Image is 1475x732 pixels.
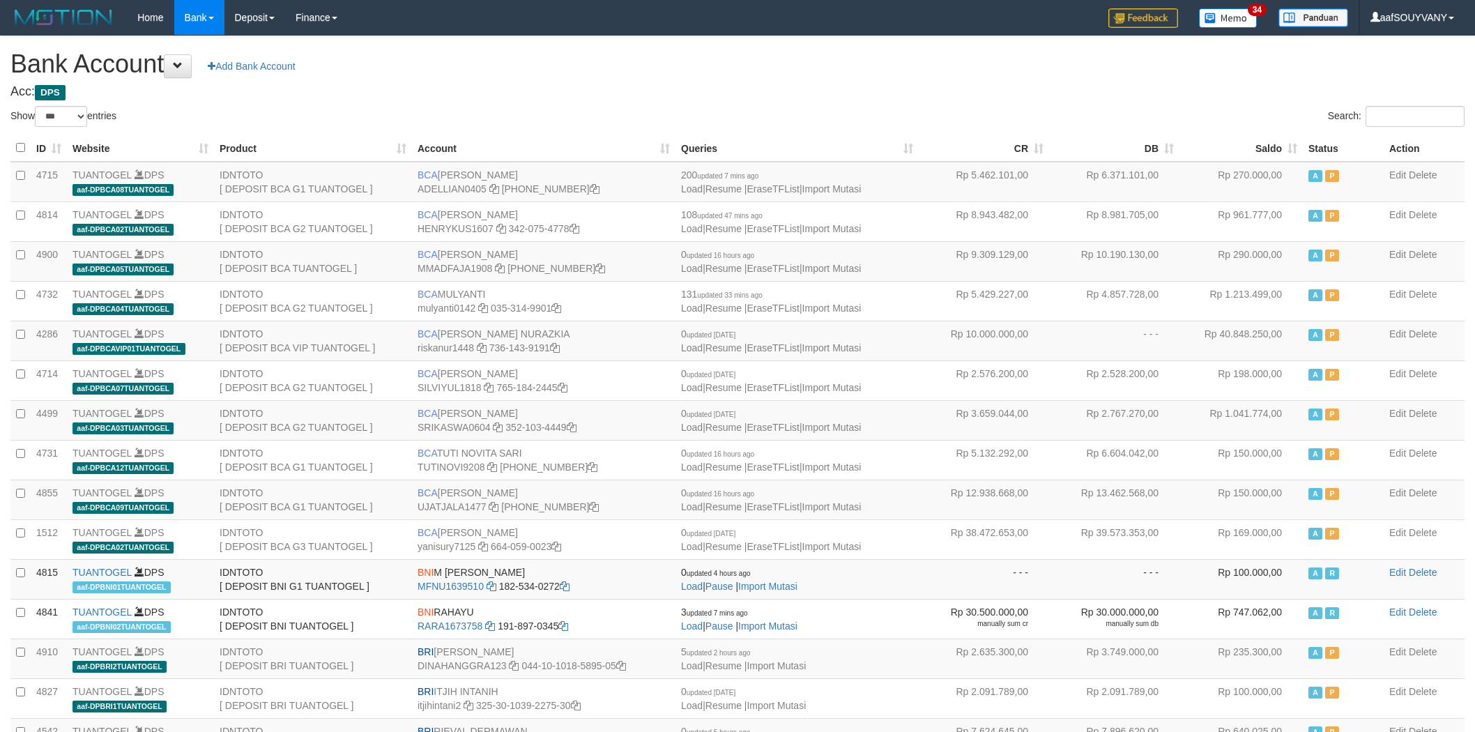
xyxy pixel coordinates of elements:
a: Import Mutasi [802,462,862,473]
a: Edit [1389,448,1406,459]
a: MFNU1639510 [418,581,484,592]
td: Rp 9.309.129,00 [919,241,1049,281]
a: Resume [705,462,742,473]
a: Delete [1409,448,1437,459]
td: [PERSON_NAME] [PHONE_NUMBER] [412,241,675,281]
span: Active [1308,528,1322,540]
a: Delete [1409,527,1437,538]
a: Delete [1409,686,1437,697]
span: Active [1308,409,1322,420]
span: Active [1308,289,1322,301]
a: Import Mutasi [747,660,806,671]
a: Edit [1389,607,1406,618]
span: aaf-DPBCAVIP01TUANTOGEL [72,343,185,355]
a: Copy DINAHANGGRA123 to clipboard [509,660,519,671]
a: Copy RARA1673758 to clipboard [485,620,495,632]
td: Rp 198.000,00 [1179,360,1303,400]
a: Import Mutasi [738,581,797,592]
a: Delete [1409,487,1437,498]
a: EraseTFList [747,263,799,274]
span: updated 7 mins ago [697,172,758,180]
a: TUTINOVI9208 [418,462,484,473]
a: EraseTFList [747,501,799,512]
span: 0 [681,448,754,459]
a: TUANTOGEL [72,686,132,697]
a: Copy HENRYKUS1607 to clipboard [496,223,506,234]
th: Product: activate to sort column ascending [214,135,412,162]
a: Load [681,581,703,592]
th: Website: activate to sort column ascending [67,135,214,162]
a: Resume [705,382,742,393]
a: Resume [705,303,742,314]
a: Edit [1389,527,1406,538]
a: Load [681,382,703,393]
a: Import Mutasi [802,303,862,314]
a: Delete [1409,408,1437,419]
a: Resume [705,422,742,433]
th: ID: activate to sort column ascending [31,135,67,162]
a: SRIKASWA0604 [418,422,491,433]
a: Edit [1389,686,1406,697]
td: Rp 2.767.270,00 [1049,400,1179,440]
th: Status [1303,135,1384,162]
td: Rp 2.528.200,00 [1049,360,1179,400]
a: mulyanti0142 [418,303,475,314]
a: Pause [705,581,733,592]
td: Rp 2.576.200,00 [919,360,1049,400]
select: Showentries [35,106,87,127]
label: Search: [1328,106,1465,127]
td: Rp 6.371.101,00 [1049,162,1179,202]
a: TUANTOGEL [72,408,132,419]
span: Paused [1325,170,1339,182]
a: Load [681,422,703,433]
a: Load [681,183,703,195]
a: Copy 325301039227530 to clipboard [571,700,581,711]
span: 0 [681,408,735,419]
span: updated 16 hours ago [687,450,754,458]
td: IDNTOTO [ DEPOSIT BCA TUANTOGEL ] [214,241,412,281]
span: aaf-DPBCA03TUANTOGEL [72,422,174,434]
span: updated 47 mins ago [697,212,762,220]
td: Rp 10.190.130,00 [1049,241,1179,281]
a: Copy TUTINOVI9208 to clipboard [487,462,497,473]
span: Paused [1325,210,1339,222]
a: Import Mutasi [802,422,862,433]
span: 34 [1248,3,1267,16]
a: EraseTFList [747,342,799,353]
span: 108 [681,209,763,220]
a: Edit [1389,646,1406,657]
a: RARA1673758 [418,620,482,632]
span: BCA [418,249,438,260]
span: aaf-DPBCA09TUANTOGEL [72,502,174,514]
td: Rp 4.857.728,00 [1049,281,1179,321]
span: | | | [681,289,861,314]
a: EraseTFList [747,541,799,552]
td: [PERSON_NAME] [PHONE_NUMBER] [412,480,675,519]
span: aaf-DPBCA02TUANTOGEL [72,224,174,236]
a: Import Mutasi [802,342,862,353]
td: Rp 38.472.653,00 [919,519,1049,559]
span: Paused [1325,448,1339,460]
td: 4714 [31,360,67,400]
a: Delete [1409,169,1437,181]
td: DPS [67,360,214,400]
a: Resume [705,263,742,274]
span: | | | [681,169,861,195]
td: [PERSON_NAME] 664-059-0023 [412,519,675,559]
img: Button%20Memo.svg [1199,8,1258,28]
a: ADELLIAN0405 [418,183,487,195]
th: DB: activate to sort column ascending [1049,135,1179,162]
td: IDNTOTO [ DEPOSIT BCA G2 TUANTOGEL ] [214,360,412,400]
td: DPS [67,162,214,202]
a: Pause [705,620,733,632]
a: EraseTFList [747,303,799,314]
span: updated [DATE] [687,331,735,339]
span: Paused [1325,250,1339,261]
a: Copy UJATJALA1477 to clipboard [489,501,498,512]
span: Active [1308,170,1322,182]
td: Rp 5.429.227,00 [919,281,1049,321]
a: Copy 7361439191 to clipboard [550,342,560,353]
span: updated 16 hours ago [687,252,754,259]
a: Delete [1409,646,1437,657]
a: TUANTOGEL [72,328,132,340]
